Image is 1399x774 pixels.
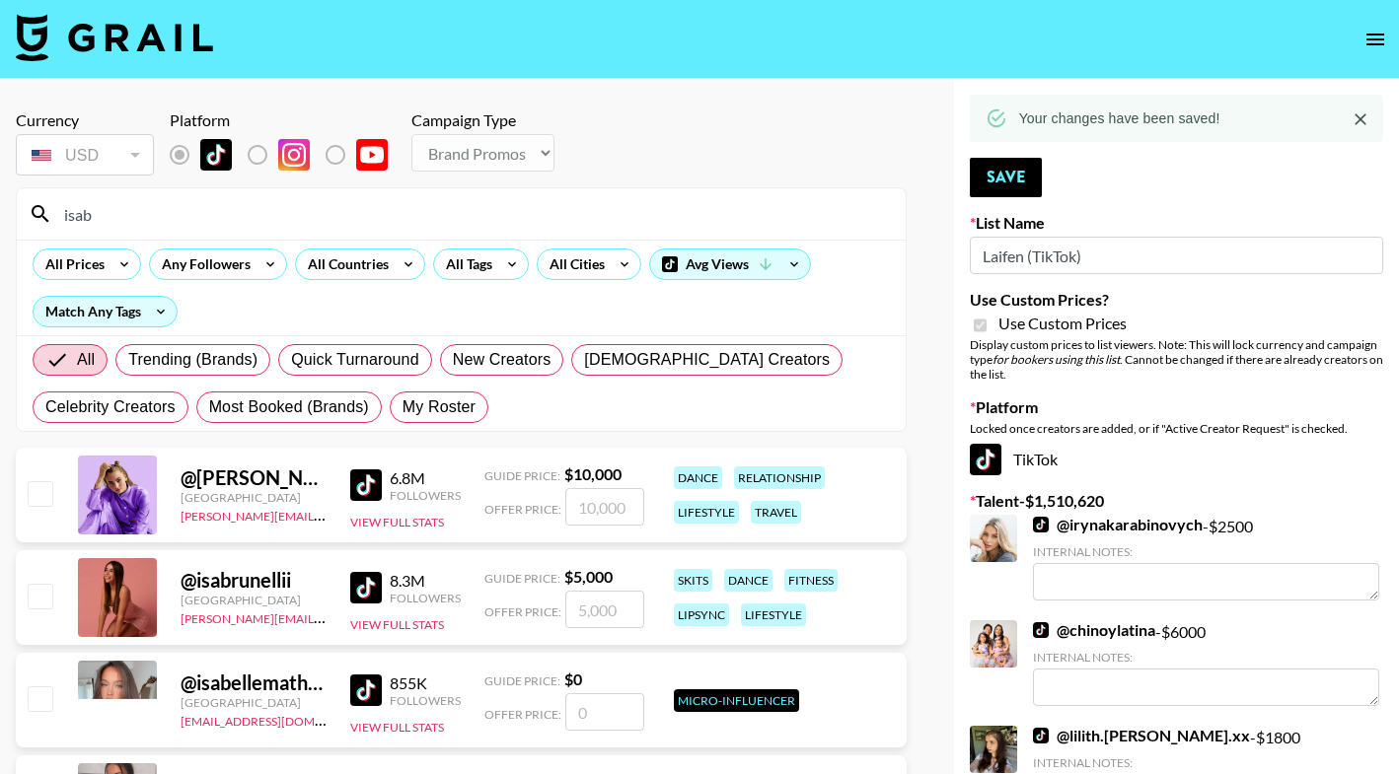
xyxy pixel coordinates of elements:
[564,669,582,688] strong: $ 0
[484,707,561,722] span: Offer Price:
[390,468,461,488] div: 6.8M
[209,395,369,419] span: Most Booked (Brands)
[181,465,327,490] div: @ [PERSON_NAME].afro
[565,693,644,731] input: 0
[150,249,255,279] div: Any Followers
[1033,620,1379,706] div: - $ 6000
[484,604,561,619] span: Offer Price:
[970,337,1383,382] div: Display custom prices to list viewers. Note: This will lock currency and campaign type . Cannot b...
[674,603,729,626] div: lipsync
[296,249,393,279] div: All Countries
[724,569,773,592] div: dance
[181,568,327,593] div: @ isabrunellii
[411,110,554,130] div: Campaign Type
[565,488,644,526] input: 10,000
[584,348,830,372] span: [DEMOGRAPHIC_DATA] Creators
[751,501,801,524] div: travel
[1033,517,1049,532] img: TikTok
[565,591,644,628] input: 5,000
[200,139,232,171] img: TikTok
[741,603,806,626] div: lifestyle
[181,670,327,695] div: @ isabellemathers
[1033,726,1250,745] a: @lilith.[PERSON_NAME].xx
[278,139,310,171] img: Instagram
[350,515,444,529] button: View Full Stats
[1033,620,1155,640] a: @chinoylatina
[970,397,1383,417] label: Platform
[350,572,382,603] img: TikTok
[1019,101,1220,136] div: Your changes have been saved!
[390,673,461,693] div: 855K
[45,395,176,419] span: Celebrity Creators
[998,314,1127,333] span: Use Custom Prices
[350,674,382,706] img: TikTok
[538,249,609,279] div: All Cities
[170,134,404,176] div: List locked to TikTok.
[34,297,177,326] div: Match Any Tags
[674,466,722,489] div: dance
[1356,20,1395,59] button: open drawer
[970,491,1383,511] label: Talent - $ 1,510,620
[181,490,327,505] div: [GEOGRAPHIC_DATA]
[970,213,1383,233] label: List Name
[564,567,613,586] strong: $ 5,000
[77,348,95,372] span: All
[390,488,461,503] div: Followers
[970,290,1383,310] label: Use Custom Prices?
[484,673,560,688] span: Guide Price:
[291,348,419,372] span: Quick Turnaround
[20,138,150,173] div: USD
[181,710,379,729] a: [EMAIL_ADDRESS][DOMAIN_NAME]
[784,569,838,592] div: fitness
[1033,755,1379,770] div: Internal Notes:
[1033,728,1049,743] img: TikTok
[434,249,496,279] div: All Tags
[1033,544,1379,559] div: Internal Notes:
[52,198,894,230] input: Search by User Name
[128,348,258,372] span: Trending (Brands)
[350,469,382,501] img: TikTok
[993,352,1120,367] em: for bookers using this list
[350,617,444,632] button: View Full Stats
[674,689,799,712] div: Micro-Influencer
[403,395,476,419] span: My Roster
[356,139,388,171] img: YouTube
[1033,650,1379,665] div: Internal Notes:
[181,695,327,710] div: [GEOGRAPHIC_DATA]
[970,158,1042,197] button: Save
[34,249,109,279] div: All Prices
[181,505,473,524] a: [PERSON_NAME][EMAIL_ADDRESS][DOMAIN_NAME]
[484,571,560,586] span: Guide Price:
[16,130,154,179] div: Currency is locked to USD
[734,466,825,489] div: relationship
[1033,515,1203,534] a: @irynakarabinovych
[564,464,622,483] strong: $ 10,000
[674,501,739,524] div: lifestyle
[484,468,560,483] span: Guide Price:
[970,444,1383,475] div: TikTok
[970,444,1001,475] img: TikTok
[453,348,552,372] span: New Creators
[390,693,461,708] div: Followers
[181,593,327,607] div: [GEOGRAPHIC_DATA]
[16,14,213,61] img: Grail Talent
[390,591,461,605] div: Followers
[674,569,712,592] div: skits
[390,571,461,591] div: 8.3M
[1033,622,1049,638] img: TikTok
[350,720,444,735] button: View Full Stats
[1346,105,1375,134] button: Close
[181,607,473,626] a: [PERSON_NAME][EMAIL_ADDRESS][DOMAIN_NAME]
[970,421,1383,436] div: Locked once creators are added, or if "Active Creator Request" is checked.
[1033,515,1379,600] div: - $ 2500
[16,110,154,130] div: Currency
[170,110,404,130] div: Platform
[484,502,561,517] span: Offer Price:
[650,249,810,279] div: Avg Views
